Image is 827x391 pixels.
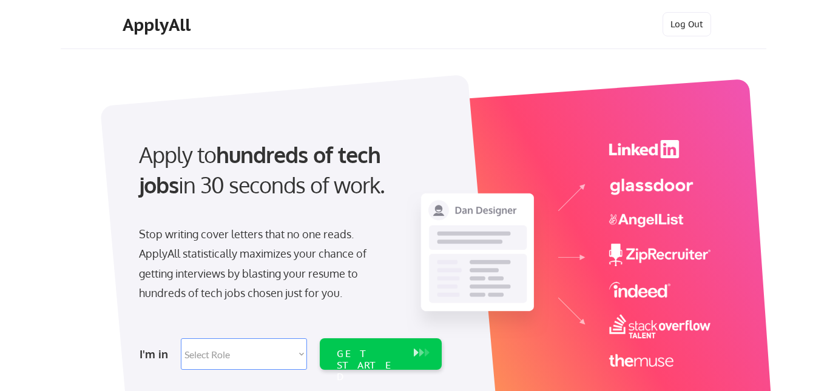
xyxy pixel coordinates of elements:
[337,348,402,383] div: GET STARTED
[139,139,437,201] div: Apply to in 30 seconds of work.
[140,344,174,364] div: I'm in
[663,12,711,36] button: Log Out
[139,224,388,303] div: Stop writing cover letters that no one reads. ApplyAll statistically maximizes your chance of get...
[123,15,194,35] div: ApplyAll
[139,141,386,198] strong: hundreds of tech jobs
